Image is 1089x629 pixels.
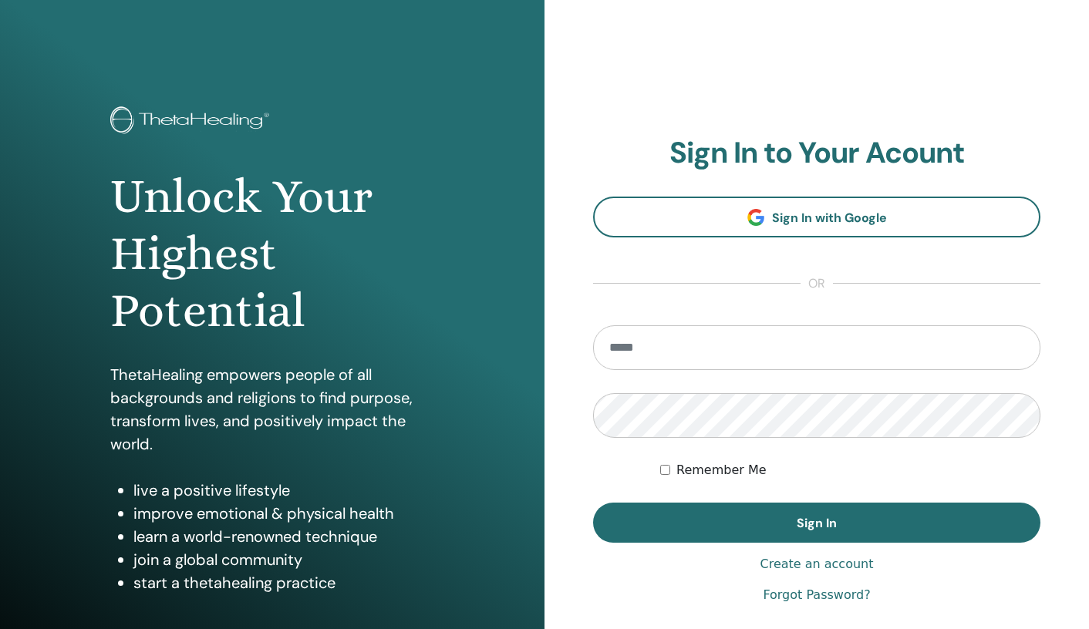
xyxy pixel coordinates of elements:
li: learn a world-renowned technique [133,525,435,548]
a: Sign In with Google [593,197,1040,237]
label: Remember Me [676,461,767,479]
li: join a global community [133,548,435,571]
h2: Sign In to Your Acount [593,136,1040,171]
li: live a positive lifestyle [133,479,435,502]
span: or [801,274,833,293]
p: ThetaHealing empowers people of all backgrounds and religions to find purpose, transform lives, a... [110,363,435,456]
a: Create an account [760,555,873,573]
span: Sign In [797,515,837,531]
div: Keep me authenticated indefinitely or until I manually logout [660,461,1040,479]
h1: Unlock Your Highest Potential [110,168,435,340]
span: Sign In with Google [772,210,887,226]
button: Sign In [593,503,1040,543]
li: improve emotional & physical health [133,502,435,525]
a: Forgot Password? [763,586,870,604]
li: start a thetahealing practice [133,571,435,594]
